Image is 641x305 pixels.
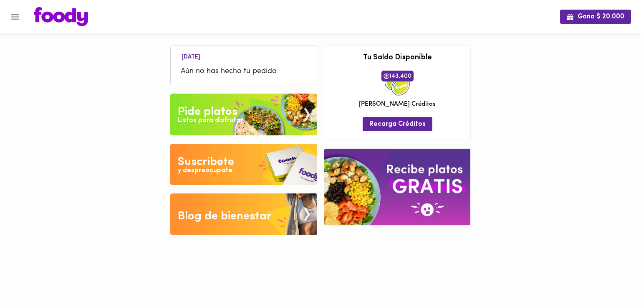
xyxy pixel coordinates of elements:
button: Menu [5,7,25,27]
h3: Tu Saldo Disponible [331,54,464,62]
iframe: Messagebird Livechat Widget [593,257,633,297]
div: y despreocupate [178,166,232,175]
span: 143.400 [381,71,414,81]
div: Suscribete [178,154,234,170]
img: referral-banner.png [324,149,470,225]
span: Gana $ 20.000 [567,13,624,21]
img: Pide un Platos [170,94,317,135]
button: Recarga Créditos [363,117,432,131]
img: Blog de bienestar [170,193,317,235]
li: [DATE] [175,52,207,60]
img: logo.png [34,7,88,26]
img: credits-package.png [385,71,410,96]
div: Blog de bienestar [178,208,272,225]
div: Pide platos [178,104,237,120]
img: foody-creditos.png [384,73,389,79]
span: [PERSON_NAME] Créditos [359,100,436,109]
button: Gana $ 20.000 [560,10,631,23]
div: Listos para disfrutar [178,116,243,125]
span: Aún no has hecho tu pedido [181,66,307,77]
img: Disfruta bajar de peso [170,144,317,186]
span: Recarga Créditos [369,120,426,128]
